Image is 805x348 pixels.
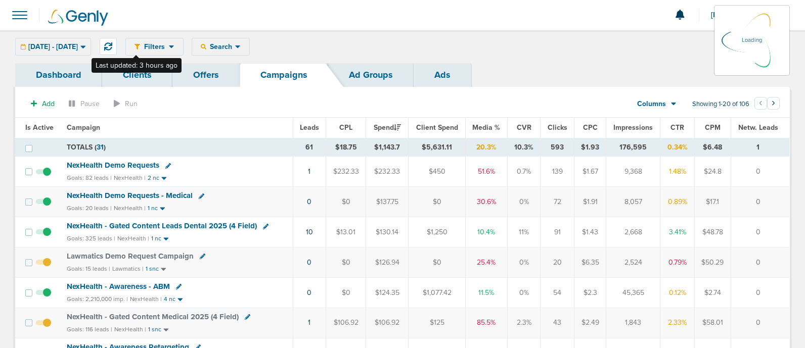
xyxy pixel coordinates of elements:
[409,247,465,278] td: $0
[307,258,311,267] a: 0
[694,157,731,187] td: $24.8
[366,277,409,308] td: $124.35
[67,326,112,333] small: Goals: 116 leads |
[308,167,310,176] a: 1
[731,247,789,278] td: 0
[117,235,149,242] small: NexHealth |
[767,97,780,110] button: Go to next page
[67,312,239,321] span: NexHealth - Gated Content Medical 2025 (4 Field)
[374,123,401,132] span: Spend
[742,34,762,46] p: Loading
[705,123,721,132] span: CPM
[465,247,507,278] td: 25.4%
[574,138,606,157] td: $1.93
[48,10,108,26] img: Genly
[67,265,110,273] small: Goals: 15 leads |
[465,308,507,338] td: 85.5%
[692,100,749,109] span: Showing 1-20 of 106
[670,123,684,132] span: CTR
[694,217,731,247] td: $48.78
[114,205,146,212] small: NexHealth |
[517,123,531,132] span: CVR
[67,221,257,230] span: NexHealth - Gated Content Leads Dental 2025 (4 Field)
[300,123,319,132] span: Leads
[660,308,695,338] td: 2.33%
[606,138,660,157] td: 176,595
[25,123,54,132] span: Is Active
[366,308,409,338] td: $106.92
[660,247,695,278] td: 0.79%
[472,123,500,132] span: Media %
[507,187,541,217] td: 0%
[366,157,409,187] td: $232.33
[606,247,660,278] td: 2,524
[574,187,606,217] td: $1.91
[574,157,606,187] td: $1.67
[694,277,731,308] td: $2.74
[507,157,541,187] td: 0.7%
[606,308,660,338] td: 1,843
[67,282,170,291] span: NexHealth - Awareness - ABM
[42,100,55,108] span: Add
[148,326,161,333] small: 1 snc
[148,174,159,182] small: 2 nc
[25,96,60,111] button: Add
[541,157,574,187] td: 139
[507,247,541,278] td: 0%
[507,277,541,308] td: 0%
[15,63,102,87] a: Dashboard
[711,12,774,19] span: [PERSON_NAME]
[574,308,606,338] td: $2.49
[606,217,660,247] td: 2,668
[416,123,458,132] span: Client Spend
[151,235,161,242] small: 1 nc
[465,157,507,187] td: 51.6%
[114,326,146,333] small: NexHealth |
[67,295,128,303] small: Goals: 2,210,000 imp. |
[409,187,465,217] td: $0
[541,308,574,338] td: 43
[694,138,731,157] td: $6.48
[308,318,310,327] a: 1
[366,187,409,217] td: $137.75
[339,123,352,132] span: CPL
[574,217,606,247] td: $1.43
[507,308,541,338] td: 2.3%
[293,138,326,157] td: 61
[613,123,653,132] span: Impressions
[172,63,240,87] a: Offers
[574,247,606,278] td: $6.35
[67,191,193,200] span: NexHealth Demo Requests - Medical
[541,247,574,278] td: 20
[507,217,541,247] td: 11%
[92,58,182,73] div: Last updated: 3 hours ago
[754,98,780,111] ul: Pagination
[694,308,731,338] td: $58.01
[67,205,112,212] small: Goals: 20 leads |
[240,63,328,87] a: Campaigns
[409,138,465,157] td: $5,631.11
[67,252,194,261] span: Lawmatics Demo Request Campaign
[148,205,158,212] small: 1 nc
[660,187,695,217] td: 0.89%
[574,277,606,308] td: $2.3
[738,123,778,132] span: Netw. Leads
[326,247,366,278] td: $0
[326,138,366,157] td: $18.75
[97,143,104,152] span: 31
[465,138,507,157] td: 20.3%
[112,265,144,272] small: Lawmatics |
[326,187,366,217] td: $0
[731,157,789,187] td: 0
[541,217,574,247] td: 91
[731,138,789,157] td: 1
[731,187,789,217] td: 0
[326,217,366,247] td: $13.01
[694,187,731,217] td: $17.1
[67,235,115,242] small: Goals: 325 leads |
[465,277,507,308] td: 11.5%
[606,187,660,217] td: 8,057
[409,308,465,338] td: $125
[306,228,313,236] a: 10
[731,277,789,308] td: 0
